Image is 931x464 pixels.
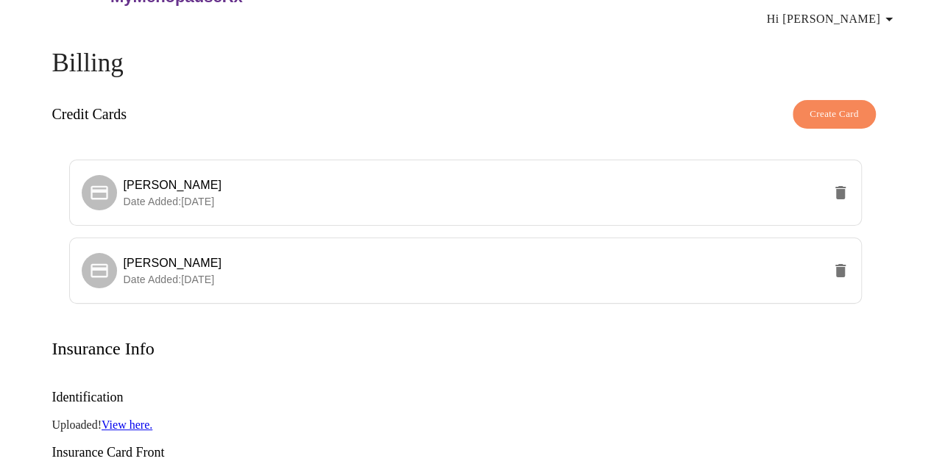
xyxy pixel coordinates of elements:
span: Create Card [810,106,859,123]
a: View here. [102,418,152,431]
p: Uploaded! [52,418,879,432]
span: [PERSON_NAME] [123,179,222,191]
button: delete [823,175,858,210]
h3: Insurance Info [52,339,154,359]
h3: Credit Cards [52,106,127,123]
span: Hi [PERSON_NAME] [767,9,898,29]
h3: Identification [52,390,879,405]
span: Date Added: [DATE] [123,196,214,207]
span: Date Added: [DATE] [123,274,214,285]
h3: Insurance Card Front [52,445,879,460]
button: Create Card [793,100,876,129]
h4: Billing [52,49,879,78]
button: delete [823,253,858,288]
span: [PERSON_NAME] [123,257,222,269]
button: Hi [PERSON_NAME] [761,4,904,34]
